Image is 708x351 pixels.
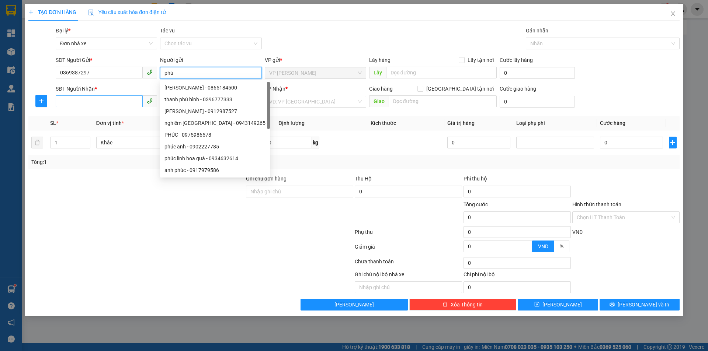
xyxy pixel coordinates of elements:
[355,281,462,293] input: Nhập ghi chú
[164,143,265,151] div: phúc anh - 0902227785
[447,137,510,148] input: 0
[56,28,70,34] span: Đại lý
[160,117,270,129] div: nghiêm phú cường - 0943149265
[164,166,265,174] div: anh phúc - 0917979586
[500,67,575,79] input: Cước lấy hàng
[164,84,265,92] div: [PERSON_NAME] - 0865184500
[269,67,362,78] span: VP LÊ HỒNG PHONG
[160,141,270,152] div: phúc anh - 0902227785
[572,201,621,207] label: Hình thức thanh toán
[164,107,265,115] div: [PERSON_NAME] - 0912987527
[369,67,386,78] span: Lấy
[371,120,396,126] span: Kích thước
[670,11,676,17] span: close
[246,176,287,182] label: Ghi chú đơn hàng
[160,164,270,176] div: anh phúc - 0917979586
[28,10,34,15] span: plus
[246,186,353,197] input: Ghi chú đơn hàng
[465,56,497,64] span: Lấy tận nơi
[355,176,372,182] span: Thu Hộ
[101,137,170,148] span: Khác
[369,57,391,63] span: Lấy hàng
[60,38,153,49] span: Đơn nhà xe
[560,243,563,249] span: %
[160,28,175,34] label: Tác vụ
[88,10,94,15] img: icon
[88,9,166,15] span: Yêu cầu xuất hóa đơn điện tử
[464,201,488,207] span: Tổng cước
[513,116,597,130] th: Loại phụ phí
[669,140,676,145] span: plus
[369,95,389,107] span: Giao
[464,175,571,186] div: Phí thu hộ
[312,137,319,148] span: kg
[572,229,583,235] span: VND
[35,95,47,107] button: plus
[301,299,408,310] button: [PERSON_NAME]
[534,302,539,308] span: save
[56,56,157,64] div: SĐT Người Gửi
[423,85,497,93] span: [GEOGRAPHIC_DATA] tận nơi
[147,69,153,75] span: phone
[164,131,265,139] div: PHÚC - 0975986578
[56,85,157,93] div: SĐT Người Nhận
[265,86,285,92] span: VP Nhận
[354,228,463,241] div: Phụ thu
[31,158,273,166] div: Tổng: 1
[600,299,680,310] button: printer[PERSON_NAME] và In
[160,56,261,64] div: Người gửi
[160,129,270,141] div: PHÚC - 0975986578
[618,301,669,309] span: [PERSON_NAME] và In
[354,257,463,270] div: Chưa thanh toán
[96,120,124,126] span: Đơn vị tính
[50,120,56,126] span: SL
[451,301,483,309] span: Xóa Thông tin
[265,56,366,64] div: VP gửi
[278,120,305,126] span: Định lượng
[28,9,76,15] span: TẠO ĐƠN HÀNG
[36,98,47,104] span: plus
[409,299,517,310] button: deleteXóa Thông tin
[526,28,548,34] label: Gán nhãn
[386,67,497,78] input: Dọc đường
[538,243,548,249] span: VND
[610,302,615,308] span: printer
[442,302,448,308] span: delete
[600,120,625,126] span: Cước hàng
[160,105,270,117] div: Anh Phúc - 0912987527
[355,270,462,281] div: Ghi chú nội bộ nhà xe
[160,82,270,94] div: phan phúc - 0865184500
[389,95,497,107] input: Dọc đường
[160,152,270,164] div: phúc linh hoa quả - 0934632614
[354,243,463,256] div: Giảm giá
[542,301,582,309] span: [PERSON_NAME]
[500,86,536,92] label: Cước giao hàng
[334,301,374,309] span: [PERSON_NAME]
[500,57,533,63] label: Cước lấy hàng
[164,154,265,162] div: phúc linh hoa quả - 0934632614
[669,137,677,148] button: plus
[164,95,265,103] div: thanh phú bình - 0396777333
[147,98,153,104] span: phone
[31,137,43,148] button: delete
[500,96,575,108] input: Cước giao hàng
[160,94,270,105] div: thanh phú bình - 0396777333
[464,270,571,281] div: Chi phí nội bộ
[164,119,265,127] div: nghiêm [GEOGRAPHIC_DATA] - 0943149265
[663,4,683,24] button: Close
[447,120,475,126] span: Giá trị hàng
[369,86,393,92] span: Giao hàng
[518,299,598,310] button: save[PERSON_NAME]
